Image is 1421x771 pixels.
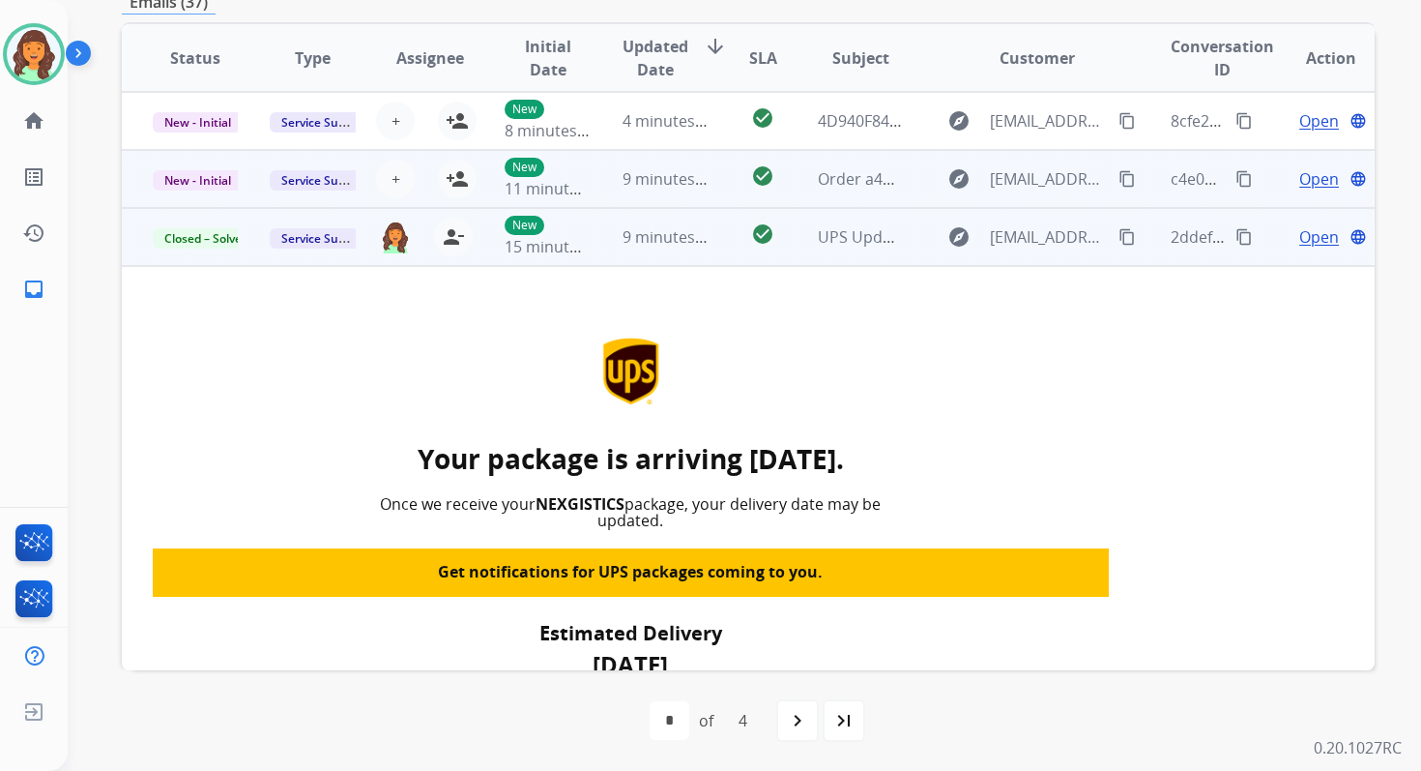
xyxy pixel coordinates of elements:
span: New - Initial [153,170,243,191]
div: 4 [723,701,763,740]
span: Updated Date [623,35,688,81]
span: Conversation ID [1171,35,1274,81]
span: Type [295,46,331,70]
span: 11 minutes ago [505,178,617,199]
mat-icon: navigate_next [786,709,809,732]
span: Order a450b2d7-bd91-4eb8-a75e-c5c4ddbf82f5 [818,168,1161,190]
mat-icon: list_alt [22,165,45,189]
p: 0.20.1027RC [1314,736,1402,759]
mat-icon: person_remove [442,225,465,249]
img: agent-avatar [380,221,411,253]
span: 4D940F84A677- REQUESTING PROOF OF PURCHASE [818,110,1189,132]
mat-icon: content_copy [1235,170,1253,188]
span: Subject [832,46,889,70]
span: Service Support [270,228,380,249]
mat-icon: person_add [446,109,469,133]
span: Open [1299,109,1339,133]
mat-icon: arrow_downward [704,35,727,58]
span: Your package is arriving [DATE]. [418,440,844,477]
mat-icon: explore [947,225,971,249]
span: New - Initial [153,112,243,133]
mat-icon: content_copy [1235,112,1253,130]
tr: UPS.com [153,317,1109,425]
mat-icon: check_circle [751,106,774,130]
button: + [376,160,415,198]
mat-icon: check_circle [751,222,774,246]
span: Get notifications for UPS packages coming to you. [438,561,823,582]
mat-icon: explore [947,167,971,191]
span: Open [1299,225,1339,249]
div: of [699,709,713,732]
span: + [391,167,400,191]
mat-icon: content_copy [1118,170,1136,188]
span: 15 minutes ago [505,236,617,257]
th: Action [1257,24,1375,92]
img: UPS [596,337,665,405]
mat-icon: language [1349,170,1367,188]
span: Open [1299,167,1339,191]
mat-icon: check_circle [751,164,774,188]
p: New [505,158,544,177]
span: Service Support [270,112,380,133]
span: Closed – Solved [153,228,260,249]
span: 8 minutes ago [505,120,608,141]
mat-icon: language [1349,228,1367,246]
mat-icon: inbox [22,278,45,301]
span: [DATE] between 12:30 PM - 3:30 PM [471,648,790,709]
span: Customer [1000,46,1075,70]
p: New [505,100,544,119]
mat-icon: history [22,222,45,245]
mat-icon: explore [947,109,971,133]
mat-icon: last_page [832,709,855,732]
span: 9 minutes ago [623,226,726,248]
button: + [376,102,415,140]
mat-icon: content_copy [1235,228,1253,246]
span: Status [170,46,220,70]
mat-icon: language [1349,112,1367,130]
span: [EMAIL_ADDRESS][DOMAIN_NAME] [990,109,1108,133]
span: [EMAIL_ADDRESS][DOMAIN_NAME] [990,225,1108,249]
span: + [391,109,400,133]
span: Once we receive your package, your delivery date may be updated. [380,493,881,531]
span: Initial Date [505,35,590,81]
span: SLA [749,46,777,70]
span: [EMAIL_ADDRESS][DOMAIN_NAME] [990,167,1108,191]
strong: NEXGISTICS [536,493,624,515]
p: New [505,216,544,235]
img: avatar [7,27,61,81]
span: Service Support [270,170,380,191]
span: UPS Update: Package Scheduled for Delivery [DATE] [818,226,1194,248]
span: 9 minutes ago [623,168,726,190]
span: Estimated Delivery [539,620,722,646]
mat-icon: content_copy [1118,228,1136,246]
mat-icon: content_copy [1118,112,1136,130]
mat-icon: person_add [446,167,469,191]
span: 4 minutes ago [623,110,726,132]
span: Assignee [396,46,464,70]
mat-icon: home [22,109,45,133]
